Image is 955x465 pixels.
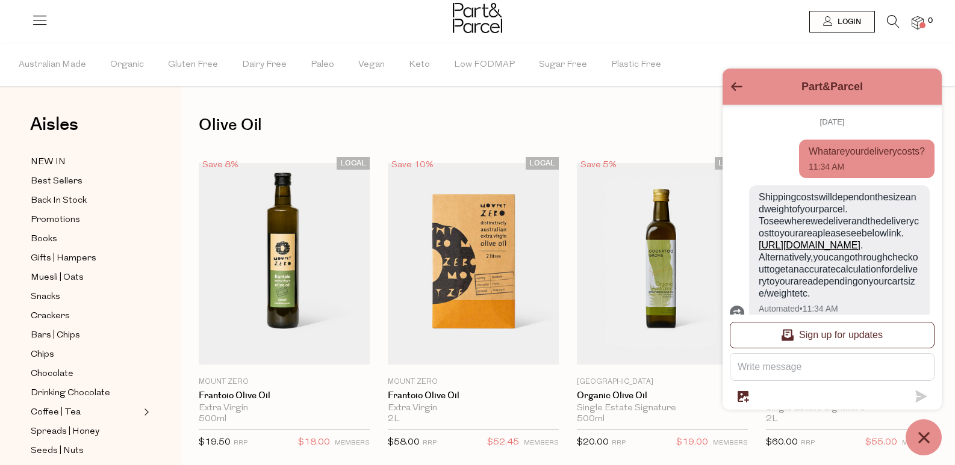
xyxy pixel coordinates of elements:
[487,435,519,451] span: $52.45
[31,251,96,266] span: Gifts | Hampers
[388,414,400,425] span: 2L
[31,348,54,362] span: Chips
[409,44,430,86] span: Keto
[337,157,370,170] span: LOCAL
[715,157,748,170] span: LOCAL
[31,367,73,381] span: Chocolate
[31,155,66,170] span: NEW IN
[835,17,861,27] span: Login
[31,425,99,439] span: Spreads | Honey
[713,440,748,446] small: MEMBERS
[31,232,140,247] a: Books
[719,69,945,455] inbox-online-store-chat: Shopify online store chat
[199,438,231,447] span: $19.50
[199,414,226,425] span: 500ml
[31,271,84,285] span: Muesli | Oats
[809,11,875,32] a: Login
[388,377,559,387] p: Mount Zero
[925,16,936,26] span: 0
[199,157,242,173] div: Save 8%
[31,309,70,324] span: Crackers
[31,347,140,362] a: Chips
[311,44,334,86] span: Paleo
[19,44,86,86] span: Australian Made
[30,111,78,138] span: Aisles
[611,44,661,86] span: Plastic Free
[423,440,437,446] small: RRP
[31,174,82,189] span: Best Sellers
[335,440,370,446] small: MEMBERS
[199,390,370,401] a: Frantoio Olive Oil
[30,115,78,146] a: Aisles
[577,377,748,387] p: [GEOGRAPHIC_DATA]
[31,386,140,401] a: Drinking Chocolate
[31,232,57,247] span: Books
[141,405,149,419] button: Expand/Collapse Coffee | Tea
[31,424,140,439] a: Spreads | Honey
[526,157,559,170] span: LOCAL
[199,377,370,387] p: Mount Zero
[31,405,140,420] a: Coffee | Tea
[388,403,559,414] div: Extra Virgin
[31,193,140,208] a: Back In Stock
[31,444,84,458] span: Seeds | Nuts
[31,405,81,420] span: Coffee | Tea
[912,16,924,29] a: 0
[31,289,140,304] a: Snacks
[388,157,437,173] div: Save 10%
[676,435,708,451] span: $19.00
[31,174,140,189] a: Best Sellers
[577,414,605,425] span: 500ml
[31,212,140,227] a: Promotions
[199,403,370,414] div: Extra Virgin
[31,386,110,401] span: Drinking Chocolate
[388,390,559,401] a: Frantoio Olive Oil
[577,157,620,173] div: Save 5%
[454,44,515,86] span: Low FODMAP
[31,328,140,343] a: Bars | Chips
[577,163,748,365] img: Organic Olive Oil
[539,44,587,86] span: Sugar Free
[242,44,287,86] span: Dairy Free
[31,251,140,266] a: Gifts | Hampers
[199,163,370,365] img: Frantoio Olive Oil
[31,270,140,285] a: Muesli | Oats
[577,390,748,401] a: Organic Olive Oil
[31,155,140,170] a: NEW IN
[199,111,937,139] h1: Olive Oil
[110,44,144,86] span: Organic
[388,163,559,365] img: Frantoio Olive Oil
[298,435,330,451] span: $18.00
[577,438,609,447] span: $20.00
[388,438,420,447] span: $58.00
[577,403,748,414] div: Single Estate Signature
[31,290,60,304] span: Snacks
[524,440,559,446] small: MEMBERS
[31,366,140,381] a: Chocolate
[612,440,626,446] small: RRP
[234,440,247,446] small: RRP
[31,213,80,227] span: Promotions
[453,3,502,33] img: Part&Parcel
[31,194,87,208] span: Back In Stock
[31,309,140,324] a: Crackers
[31,443,140,458] a: Seeds | Nuts
[358,44,385,86] span: Vegan
[168,44,218,86] span: Gluten Free
[31,328,80,343] span: Bars | Chips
